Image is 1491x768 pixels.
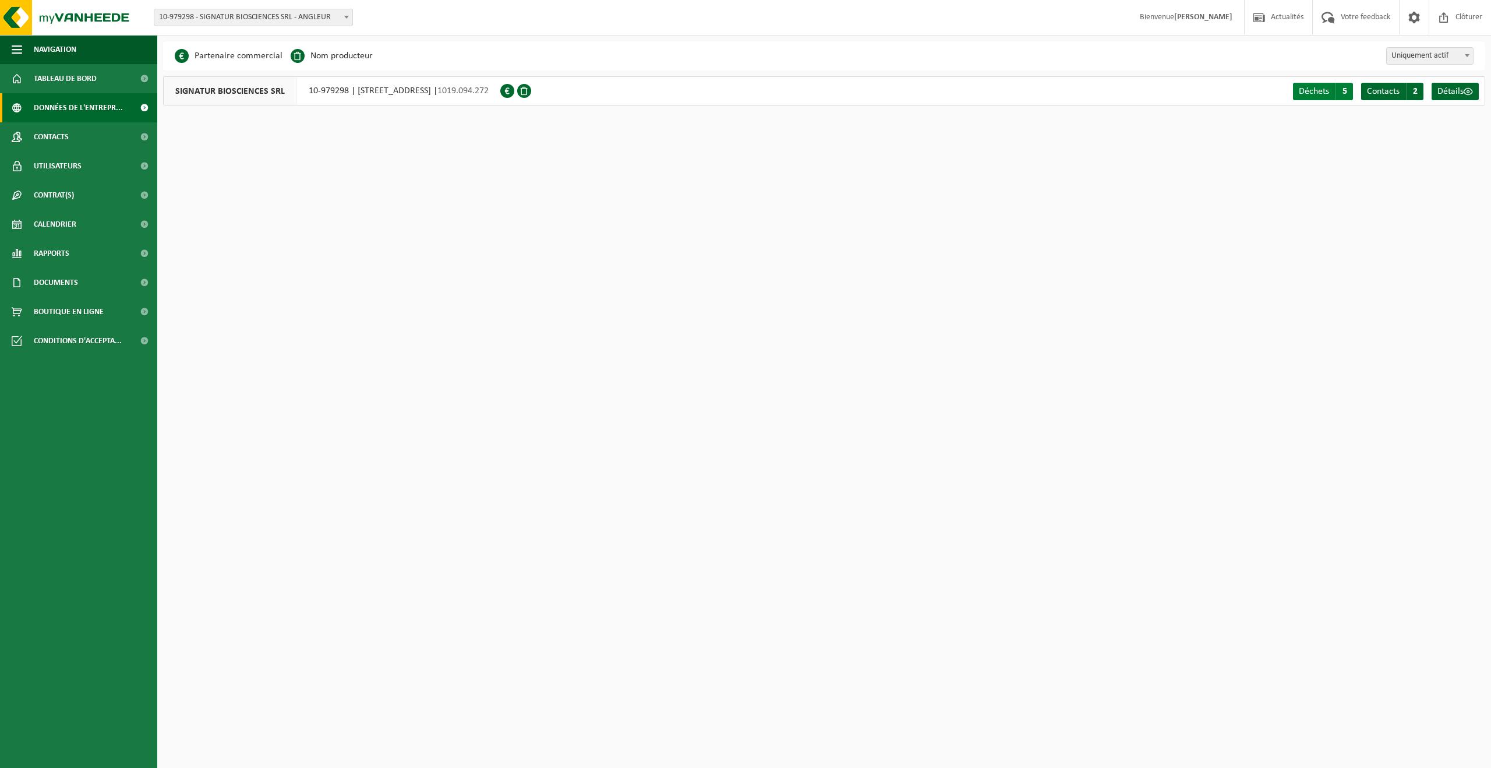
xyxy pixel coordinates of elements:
[34,297,104,326] span: Boutique en ligne
[34,35,76,64] span: Navigation
[1335,83,1353,100] span: 5
[1432,83,1479,100] a: Détails
[437,86,489,96] span: 1019.094.272
[34,122,69,152] span: Contacts
[1299,87,1329,96] span: Déchets
[34,64,97,93] span: Tableau de bord
[163,76,500,105] div: 10-979298 | [STREET_ADDRESS] |
[34,181,74,210] span: Contrat(s)
[154,9,352,26] span: 10-979298 - SIGNATUR BIOSCIENCES SRL - ANGLEUR
[1387,48,1473,64] span: Uniquement actif
[1367,87,1400,96] span: Contacts
[1437,87,1464,96] span: Détails
[34,268,78,297] span: Documents
[34,239,69,268] span: Rapports
[34,326,122,355] span: Conditions d'accepta...
[1293,83,1353,100] a: Déchets 5
[1174,13,1232,22] strong: [PERSON_NAME]
[34,210,76,239] span: Calendrier
[1361,83,1423,100] a: Contacts 2
[34,152,82,181] span: Utilisateurs
[175,47,282,65] li: Partenaire commercial
[164,77,297,105] span: SIGNATUR BIOSCIENCES SRL
[34,93,123,122] span: Données de l'entrepr...
[291,47,373,65] li: Nom producteur
[154,9,353,26] span: 10-979298 - SIGNATUR BIOSCIENCES SRL - ANGLEUR
[1386,47,1474,65] span: Uniquement actif
[1406,83,1423,100] span: 2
